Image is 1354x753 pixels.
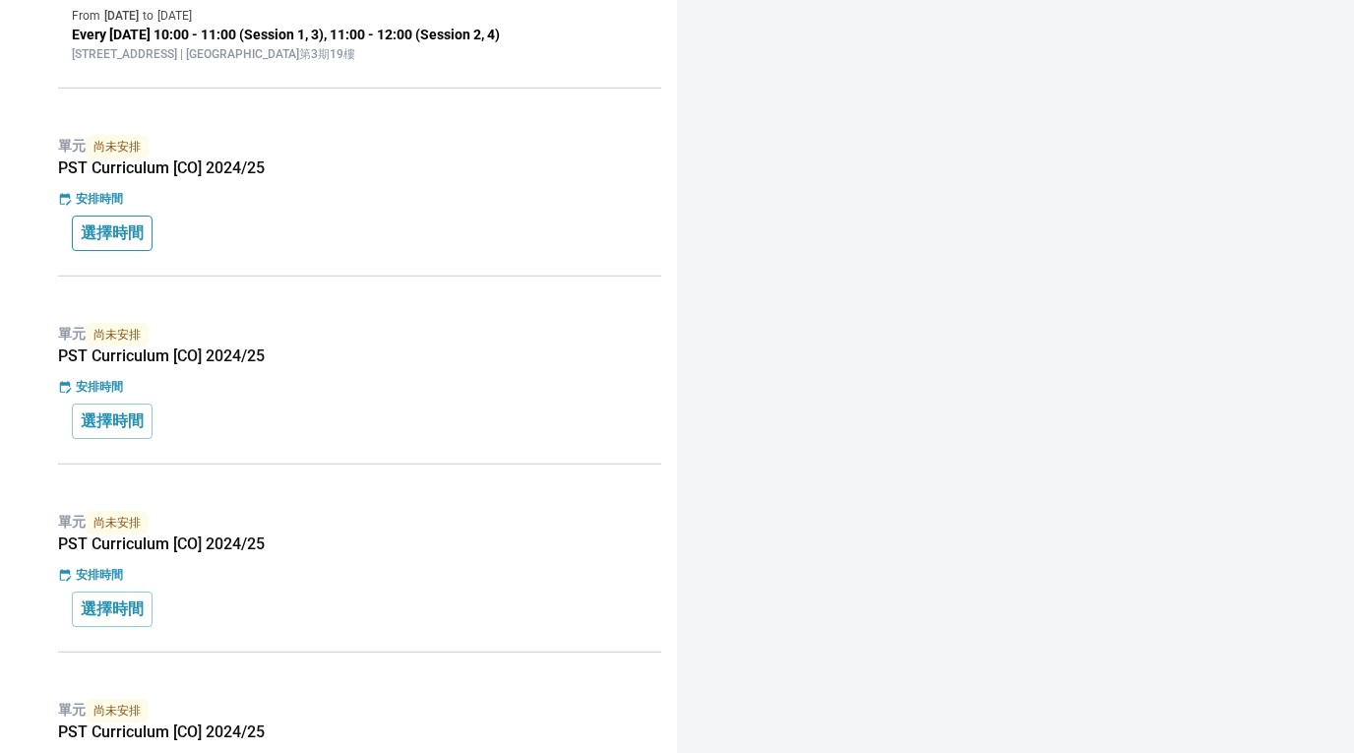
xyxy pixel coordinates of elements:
[58,323,661,346] p: 單元
[72,592,153,627] button: 選擇時間
[58,722,661,742] h5: PST Curriculum [CO] 2024/25
[72,45,647,63] p: [STREET_ADDRESS] | [GEOGRAPHIC_DATA]第3期19樓
[81,597,144,621] p: 選擇時間
[72,25,647,45] p: Every [DATE] 10:00 - 11:00 (Session 1, 3), 11:00 - 12:00 (Session 2, 4)
[76,566,123,584] p: 安排時間
[76,378,123,396] p: 安排時間
[157,7,192,25] p: [DATE]
[86,135,149,158] span: 尚未安排
[72,404,153,439] button: 選擇時間
[81,409,144,433] p: 選擇時間
[72,216,153,251] button: 選擇時間
[76,190,123,208] p: 安排時間
[58,511,661,534] p: 單元
[58,699,661,722] p: 單元
[86,323,149,346] span: 尚未安排
[58,534,661,554] h5: PST Curriculum [CO] 2024/25
[143,7,154,25] p: to
[58,158,661,178] h5: PST Curriculum [CO] 2024/25
[72,7,100,25] p: From
[81,221,144,245] p: 選擇時間
[58,135,661,158] p: 單元
[104,7,139,25] p: [DATE]
[86,699,149,722] span: 尚未安排
[58,346,661,366] h5: PST Curriculum [CO] 2024/25
[86,511,149,534] span: 尚未安排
